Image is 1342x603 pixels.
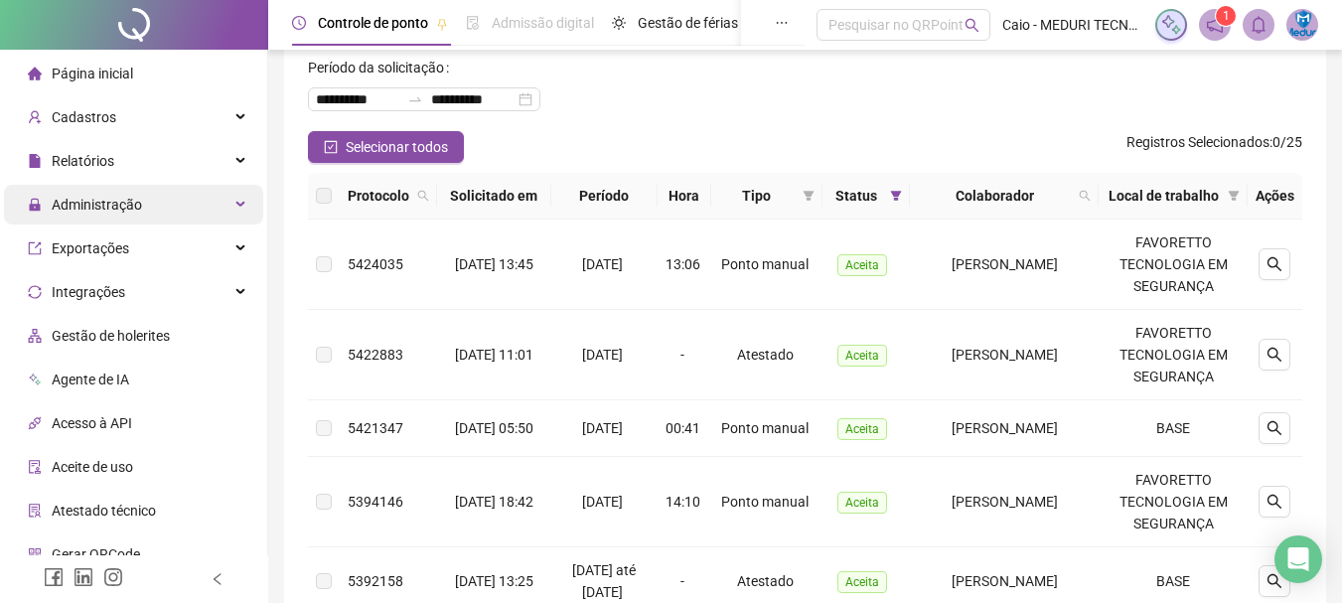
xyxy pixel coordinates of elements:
[1274,535,1322,583] div: Open Intercom Messenger
[1267,347,1282,363] span: search
[918,185,1071,207] span: Colaborador
[348,347,403,363] span: 5422883
[348,573,403,589] span: 5392158
[612,16,626,30] span: sun
[551,173,658,220] th: Período
[1228,190,1240,202] span: filter
[680,347,684,363] span: -
[211,572,224,586] span: left
[28,241,42,255] span: export
[952,256,1058,272] span: [PERSON_NAME]
[837,571,887,593] span: Aceita
[346,136,448,158] span: Selecionar todos
[1099,310,1248,400] td: FAVORETTO TECNOLOGIA EM SEGURANÇA
[680,573,684,589] span: -
[455,420,533,436] span: [DATE] 05:50
[737,573,794,589] span: Atestado
[886,181,906,211] span: filter
[1079,190,1091,202] span: search
[582,256,623,272] span: [DATE]
[407,91,423,107] span: to
[952,494,1058,510] span: [PERSON_NAME]
[721,420,809,436] span: Ponto manual
[52,109,116,125] span: Cadastros
[737,347,794,363] span: Atestado
[1126,131,1302,163] span: : 0 / 25
[1075,181,1095,211] span: search
[572,562,636,600] span: [DATE] até [DATE]
[52,240,129,256] span: Exportações
[1099,457,1248,547] td: FAVORETTO TECNOLOGIA EM SEGURANÇA
[455,256,533,272] span: [DATE] 13:45
[28,198,42,212] span: lock
[582,420,623,436] span: [DATE]
[455,347,533,363] span: [DATE] 11:01
[324,140,338,154] span: check-square
[837,345,887,367] span: Aceita
[492,15,594,31] span: Admissão digital
[28,504,42,518] span: solution
[1002,14,1143,36] span: Caio - MEDURI TECNOLOGIA EM SEGURANÇA
[52,66,133,81] span: Página inicial
[308,52,457,83] label: Período da solicitação
[658,173,711,220] th: Hora
[666,494,700,510] span: 14:10
[1223,9,1230,23] span: 1
[1160,14,1182,36] img: sparkle-icon.fc2bf0ac1784a2077858766a79e2daf3.svg
[455,494,533,510] span: [DATE] 18:42
[890,190,902,202] span: filter
[52,197,142,213] span: Administração
[348,185,409,207] span: Protocolo
[666,420,700,436] span: 00:41
[52,415,132,431] span: Acesso à API
[407,91,423,107] span: swap-right
[638,15,738,31] span: Gestão de férias
[1267,256,1282,272] span: search
[52,284,125,300] span: Integrações
[28,547,42,561] span: qrcode
[1267,573,1282,589] span: search
[952,420,1058,436] span: [PERSON_NAME]
[1107,185,1220,207] span: Local de trabalho
[28,154,42,168] span: file
[837,418,887,440] span: Aceita
[52,153,114,169] span: Relatórios
[1256,185,1294,207] div: Ações
[292,16,306,30] span: clock-circle
[52,372,129,387] span: Agente de IA
[417,190,429,202] span: search
[28,110,42,124] span: user-add
[952,573,1058,589] span: [PERSON_NAME]
[348,420,403,436] span: 5421347
[1224,181,1244,211] span: filter
[437,173,551,220] th: Solicitado em
[52,328,170,344] span: Gestão de holerites
[721,256,809,272] span: Ponto manual
[965,18,979,33] span: search
[799,181,819,211] span: filter
[719,185,795,207] span: Tipo
[466,16,480,30] span: file-done
[28,67,42,80] span: home
[348,494,403,510] span: 5394146
[455,573,533,589] span: [DATE] 13:25
[28,460,42,474] span: audit
[1287,10,1317,40] img: 31116
[837,492,887,514] span: Aceita
[436,18,448,30] span: pushpin
[582,494,623,510] span: [DATE]
[28,329,42,343] span: apartment
[28,285,42,299] span: sync
[44,567,64,587] span: facebook
[318,15,428,31] span: Controle de ponto
[721,494,809,510] span: Ponto manual
[1267,494,1282,510] span: search
[1206,16,1224,34] span: notification
[1099,400,1248,457] td: BASE
[775,16,789,30] span: ellipsis
[103,567,123,587] span: instagram
[1250,16,1267,34] span: bell
[52,546,140,562] span: Gerar QRCode
[666,256,700,272] span: 13:06
[952,347,1058,363] span: [PERSON_NAME]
